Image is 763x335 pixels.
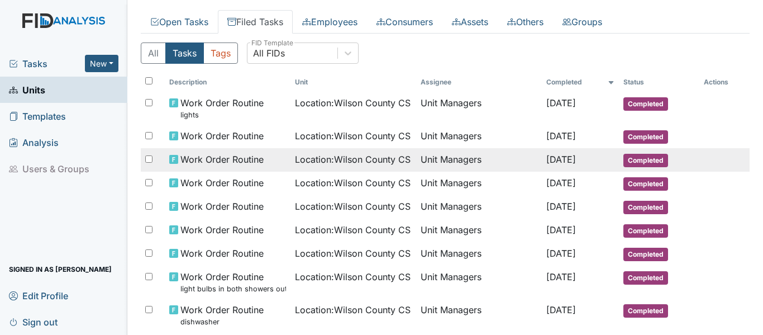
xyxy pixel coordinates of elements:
span: [DATE] [546,201,576,212]
span: Completed [623,177,668,191]
th: Toggle SortBy [542,73,619,92]
span: Work Order Routine dishwasher [180,303,264,327]
span: Completed [623,201,668,214]
span: Location : Wilson County CS [295,303,411,317]
span: Work Order Routine [180,129,264,143]
span: Work Order Routine [180,200,264,213]
a: Tasks [9,57,85,70]
span: Work Order Routine light bulbs in both showers out [180,270,286,294]
span: Work Order Routine [180,153,264,166]
span: Sign out [9,313,58,331]
span: Location : Wilson County CS [295,96,411,110]
button: Tasks [165,43,204,64]
span: Work Order Routine [180,176,264,190]
td: Unit Managers [416,172,542,195]
td: Unit Managers [416,219,542,242]
a: Open Tasks [141,10,218,34]
span: [DATE] [546,177,576,188]
span: Analysis [9,134,59,151]
a: Groups [553,10,612,34]
span: [DATE] [546,130,576,141]
span: Completed [623,271,668,285]
span: Location : Wilson County CS [295,176,411,190]
span: Work Order Routine [180,223,264,237]
td: Unit Managers [416,92,542,125]
span: Work Order Routine [180,247,264,260]
span: Location : Wilson County CS [295,223,411,237]
span: Location : Wilson County CS [295,200,411,213]
span: Completed [623,130,668,144]
input: Toggle All Rows Selected [145,77,152,84]
span: [DATE] [546,271,576,282]
span: Work Order Routine lights [180,96,264,120]
span: Units [9,81,45,98]
span: Location : Wilson County CS [295,270,411,284]
a: Employees [293,10,367,34]
span: Location : Wilson County CS [295,129,411,143]
span: Templates [9,107,66,125]
small: dishwasher [180,317,264,327]
span: [DATE] [546,248,576,259]
button: All [141,43,166,64]
span: Completed [623,97,668,111]
button: Tags [203,43,238,64]
td: Unit Managers [416,299,542,332]
a: Assets [442,10,498,34]
a: Consumers [367,10,442,34]
th: Toggle SortBy [290,73,416,92]
th: Actions [699,73,750,92]
td: Unit Managers [416,148,542,172]
small: lights [180,110,264,120]
span: Location : Wilson County CS [295,247,411,260]
td: Unit Managers [416,242,542,266]
span: [DATE] [546,224,576,235]
small: light bulbs in both showers out [180,284,286,294]
th: Assignee [416,73,542,92]
span: [DATE] [546,304,576,315]
td: Unit Managers [416,195,542,219]
a: Others [498,10,553,34]
button: New [85,55,118,72]
span: Signed in as [PERSON_NAME] [9,261,112,278]
span: [DATE] [546,154,576,165]
span: Completed [623,224,668,238]
span: [DATE] [546,97,576,108]
span: Completed [623,248,668,261]
span: Completed [623,154,668,167]
th: Toggle SortBy [165,73,290,92]
div: All FIDs [253,46,285,60]
a: Filed Tasks [218,10,293,34]
div: Type filter [141,43,238,64]
span: Completed [623,304,668,318]
td: Unit Managers [416,266,542,299]
th: Toggle SortBy [619,73,699,92]
td: Unit Managers [416,125,542,148]
span: Edit Profile [9,287,68,304]
span: Location : Wilson County CS [295,153,411,166]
